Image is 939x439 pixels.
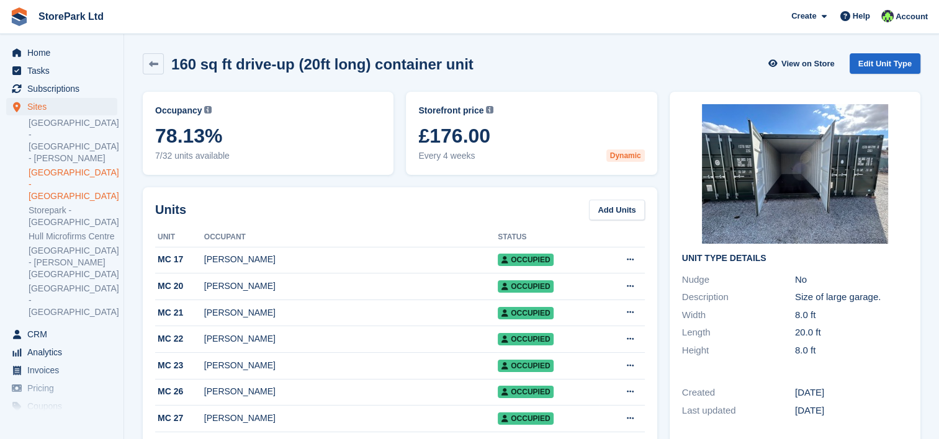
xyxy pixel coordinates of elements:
[204,306,498,319] div: [PERSON_NAME]
[204,385,498,398] div: [PERSON_NAME]
[204,412,498,425] div: [PERSON_NAME]
[27,44,102,61] span: Home
[34,6,109,27] a: StorePark Ltd
[589,200,644,220] a: Add Units
[155,125,381,147] span: 78.13%
[29,283,117,318] a: [GEOGRAPHIC_DATA] - [GEOGRAPHIC_DATA]
[10,7,29,26] img: stora-icon-8386f47178a22dfd0bd8f6a31ec36ba5ce8667c1dd55bd0f319d3a0aa187defe.svg
[27,80,102,97] span: Subscriptions
[795,386,908,400] div: [DATE]
[795,404,908,418] div: [DATE]
[795,290,908,304] div: Size of large garage.
[155,280,204,293] div: MC 20
[6,379,117,397] a: menu
[204,280,498,293] div: [PERSON_NAME]
[155,228,204,247] th: Unit
[155,306,204,319] div: MC 21
[27,98,102,115] span: Sites
[767,53,840,74] a: View on Store
[795,273,908,287] div: No
[155,200,186,219] h2: Units
[498,360,554,372] span: Occupied
[486,106,493,113] img: icon-info-grey-7440780725fd019a000dd9b08b2336e03edf1995a4989e88bcd33f0948082b44.svg
[498,254,554,266] span: Occupied
[682,386,795,400] div: Created
[850,53,920,74] a: Edit Unit Type
[418,149,644,162] span: Every 4 weeks
[6,98,117,115] a: menu
[682,254,908,264] h2: Unit Type details
[6,326,117,343] a: menu
[682,344,795,358] div: Height
[155,149,381,162] span: 7/32 units available
[795,308,908,322] div: 8.0 ft
[204,359,498,372] div: [PERSON_NAME]
[795,344,908,358] div: 8.0 ft
[682,326,795,340] div: Length
[171,56,474,73] h2: 160 sq ft drive-up (20ft long) container unit
[418,125,644,147] span: £176.00
[155,253,204,266] div: MC 17
[498,228,600,247] th: Status
[795,326,908,340] div: 20.0 ft
[27,344,102,361] span: Analytics
[682,308,795,322] div: Width
[682,273,795,287] div: Nudge
[498,412,554,425] span: Occupied
[853,10,870,22] span: Help
[155,104,202,117] span: Occupancy
[781,58,835,70] span: View on Store
[702,104,888,244] img: IMG_0260.jpeg
[498,333,554,345] span: Occupied
[6,80,117,97] a: menu
[881,10,894,22] img: Ryan Mulcahy
[27,326,102,343] span: CRM
[204,228,498,247] th: Occupant
[29,245,117,280] a: [GEOGRAPHIC_DATA] - [PERSON_NAME][GEOGRAPHIC_DATA]
[418,104,483,117] span: Storefront price
[29,231,117,242] a: Hull Microfirms Centre
[155,412,204,425] div: MC 27
[6,44,117,61] a: menu
[204,332,498,345] div: [PERSON_NAME]
[896,11,928,23] span: Account
[29,167,117,202] a: [GEOGRAPHIC_DATA] - [GEOGRAPHIC_DATA]
[155,332,204,345] div: MC 22
[682,290,795,304] div: Description
[791,10,816,22] span: Create
[29,205,117,228] a: Storepark - [GEOGRAPHIC_DATA]
[155,385,204,398] div: MC 26
[29,117,117,164] a: [GEOGRAPHIC_DATA] - [GEOGRAPHIC_DATA] - [PERSON_NAME]
[606,149,645,162] div: Dynamic
[498,280,554,293] span: Occupied
[27,397,102,415] span: Coupons
[27,361,102,379] span: Invoices
[6,62,117,79] a: menu
[498,386,554,398] span: Occupied
[682,404,795,418] div: Last updated
[27,379,102,397] span: Pricing
[498,307,554,319] span: Occupied
[204,106,212,113] img: icon-info-grey-7440780725fd019a000dd9b08b2336e03edf1995a4989e88bcd33f0948082b44.svg
[6,361,117,379] a: menu
[6,344,117,361] a: menu
[204,253,498,266] div: [PERSON_NAME]
[6,397,117,415] a: menu
[27,62,102,79] span: Tasks
[155,359,204,372] div: MC 23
